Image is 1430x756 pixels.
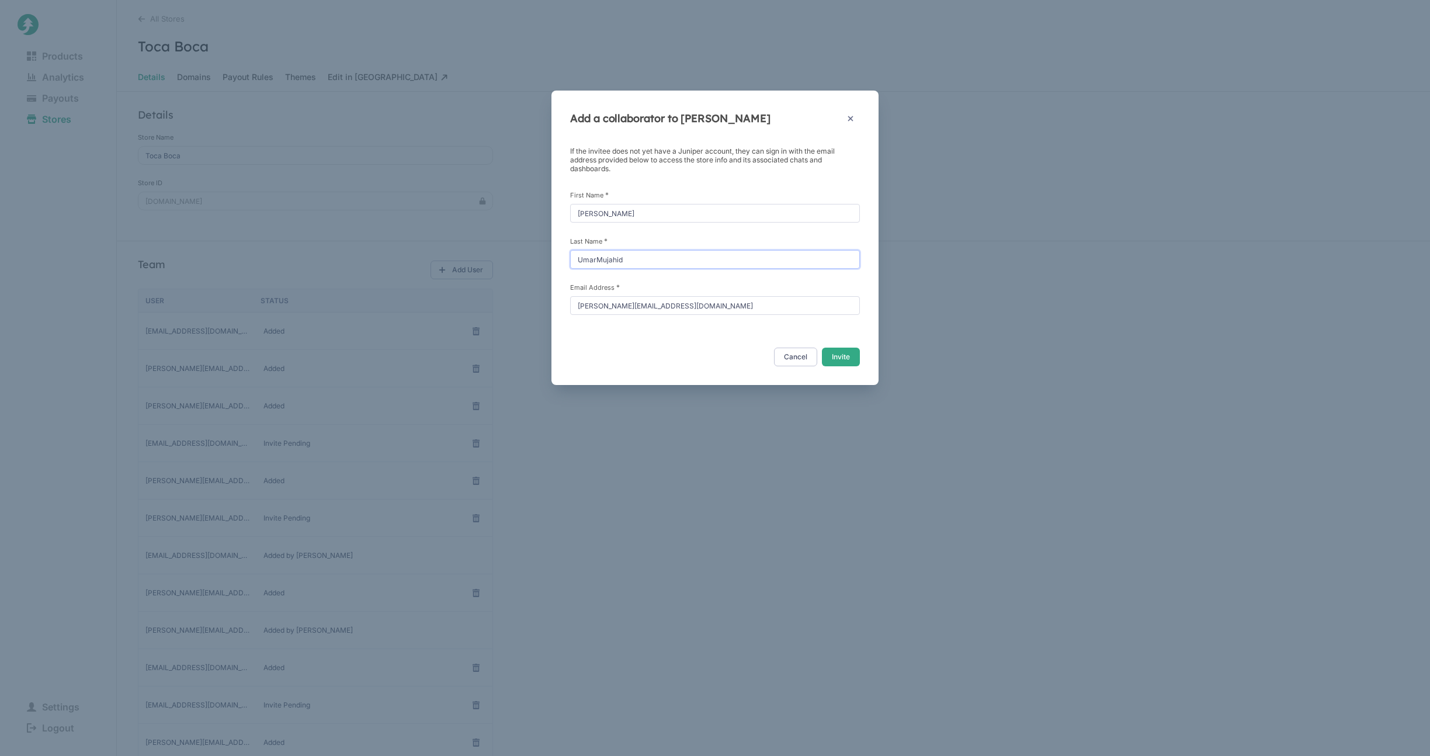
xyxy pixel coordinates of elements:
span: This field is required. [616,283,620,292]
label: First Name [570,190,860,199]
span: This field is required. [605,190,609,199]
p: If the invitee does not yet have a Juniper account, they can sign in with the email address provi... [570,147,860,173]
span: This field is required. [604,237,608,245]
label: Last Name [570,237,860,245]
h4: Add a collaborator to [PERSON_NAME] [570,112,841,126]
button: Invite [822,348,860,366]
label: Email Address [570,283,860,292]
button: Cancel [774,348,817,366]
